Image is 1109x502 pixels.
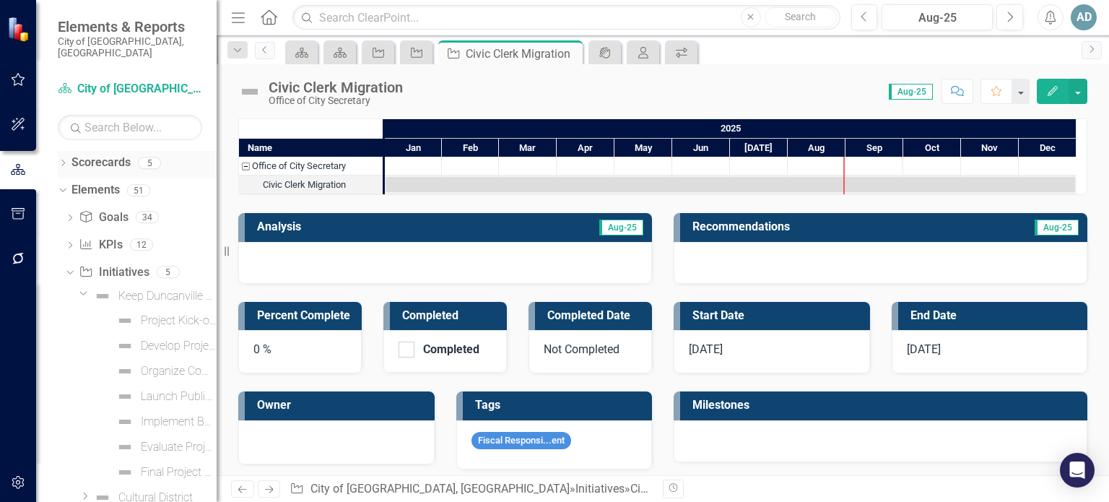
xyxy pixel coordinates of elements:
div: Not Completed [529,330,652,373]
a: Final Project Report and Review [113,461,217,484]
div: Task: Start date: 2025-01-01 End date: 2025-12-31 [239,176,383,194]
div: Organize Community Clean-up Events [141,365,217,378]
div: 2025 [385,119,1077,138]
div: Jun [672,139,730,157]
img: Not Defined [116,413,134,430]
span: Search [785,11,816,22]
img: Not Defined [116,438,134,456]
h3: Recommendations [692,220,957,233]
span: [DATE] [907,342,941,356]
h3: Start Date [692,309,863,322]
div: 5 [138,157,161,169]
div: Project Kick-off Meeting [141,314,217,327]
img: Not Defined [116,363,134,380]
img: Not Defined [116,464,134,481]
button: Search [765,7,837,27]
div: Nov [961,139,1019,157]
h3: Percent Complete [257,309,355,322]
div: May [614,139,672,157]
div: Civic Clerk Migration [263,176,346,194]
a: Organize Community Clean-up Events [113,360,217,383]
h3: Analysis [257,220,448,233]
a: Elements [71,182,120,199]
div: Task: Office of City Secretary Start date: 2025-01-01 End date: 2025-01-02 [239,157,383,176]
div: Civic Clerk Migration [239,176,383,194]
a: Launch Public Awareness Campaign [113,385,217,408]
h3: Tags [475,399,645,412]
div: Aug [788,139,845,157]
div: Name [239,139,383,157]
div: Implement Beautification Projects [141,415,217,428]
img: Not Defined [94,287,111,305]
a: KPIs [79,237,122,254]
div: Civic Clerk Migration [466,45,579,63]
div: Develop Project Plan [141,339,217,352]
div: Final Project Report and Review [141,466,217,479]
img: Not Defined [238,80,261,103]
h3: Completed Date [547,309,645,322]
div: Aug-25 [887,9,988,27]
a: City of [GEOGRAPHIC_DATA], [GEOGRAPHIC_DATA] [58,81,202,98]
div: Feb [442,139,499,157]
div: Mar [499,139,557,157]
div: Office of City Secretary [239,157,383,176]
a: Initiatives [79,264,149,281]
h3: Milestones [692,399,1080,412]
div: Office of City Secretary [252,157,346,176]
div: Civic Clerk Migration [269,79,403,95]
span: [DATE] [689,342,723,356]
div: Civic Clerk Migration [630,482,735,495]
img: Not Defined [116,337,134,355]
div: 34 [136,212,159,224]
input: Search ClearPoint... [292,5,840,30]
div: Jan [385,139,442,157]
div: Open Intercom Messenger [1060,453,1095,488]
div: Dec [1019,139,1077,157]
div: 0 % [238,330,362,373]
div: » » [290,481,652,498]
a: Initiatives [575,482,625,495]
button: Aug-25 [882,4,993,30]
div: Office of City Secretary [269,95,403,106]
a: Project Kick-off Meeting [113,309,217,332]
h3: Completed [402,309,500,322]
a: Keep Duncanville Beautiful [90,285,217,308]
a: Scorecards [71,155,131,171]
div: Evaluate Project Outcomes [141,441,217,454]
a: City of [GEOGRAPHIC_DATA], [GEOGRAPHIC_DATA] [310,482,570,495]
div: 5 [157,266,180,278]
h3: Owner [257,399,427,412]
div: 51 [127,184,150,196]
a: Goals [79,209,128,226]
h3: End Date [910,309,1081,322]
span: Aug-25 [1035,220,1079,235]
span: Elements & Reports [58,18,202,35]
img: Not Defined [116,388,134,405]
div: Jul [730,139,788,157]
span: Aug-25 [599,220,643,235]
a: Implement Beautification Projects [113,410,217,433]
div: Sep [845,139,903,157]
div: 12 [130,239,153,251]
span: Aug-25 [889,84,933,100]
div: Task: Start date: 2025-01-01 End date: 2025-12-31 [386,177,1075,192]
a: Evaluate Project Outcomes [113,436,217,459]
div: Apr [557,139,614,157]
input: Search Below... [58,115,202,140]
small: City of [GEOGRAPHIC_DATA], [GEOGRAPHIC_DATA] [58,35,202,59]
img: Not Defined [116,312,134,329]
span: Fiscal Responsi...ent [471,432,571,450]
img: ClearPoint Strategy [7,16,32,41]
div: Launch Public Awareness Campaign [141,390,217,403]
div: Oct [903,139,961,157]
button: AD [1071,4,1097,30]
a: Develop Project Plan [113,334,217,358]
div: Keep Duncanville Beautiful [118,290,217,303]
